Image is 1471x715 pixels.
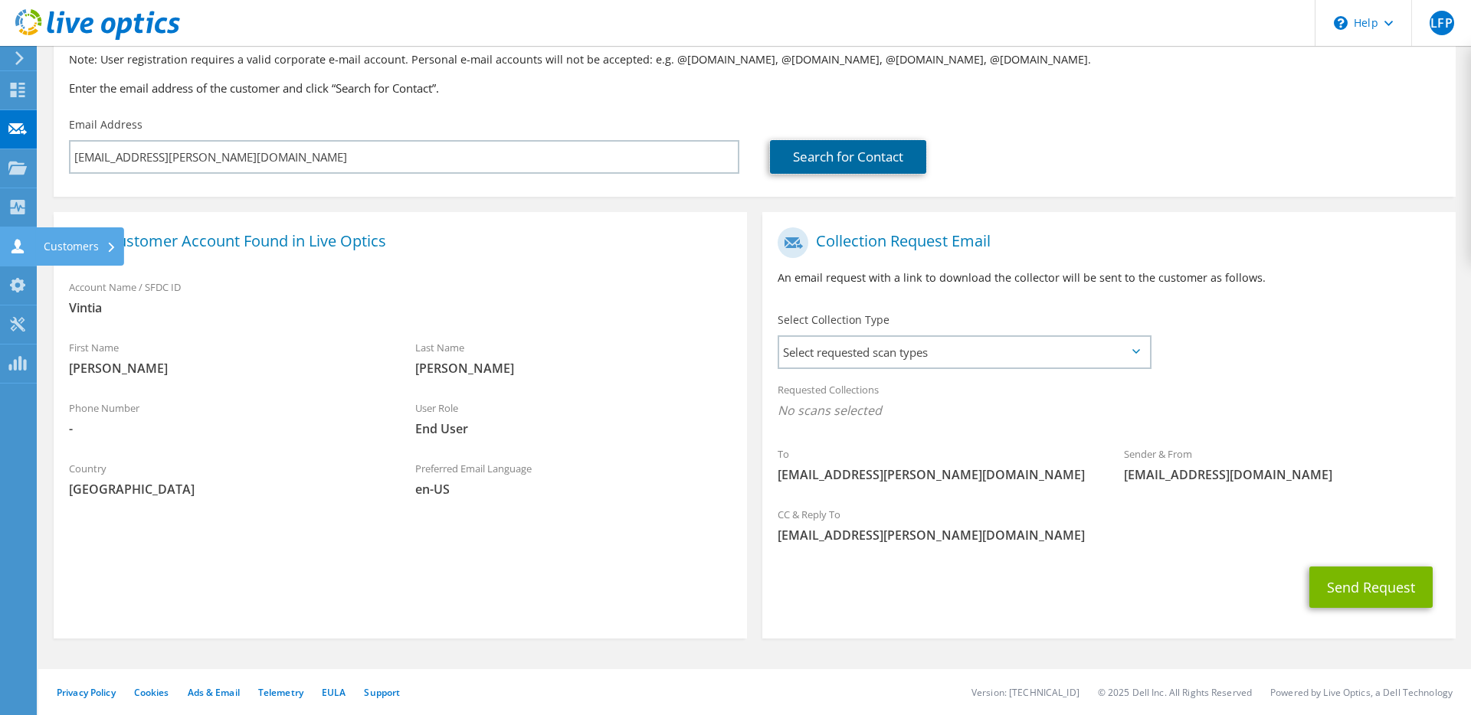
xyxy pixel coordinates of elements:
button: Send Request [1309,566,1433,608]
span: LFP [1430,11,1454,35]
div: CC & Reply To [762,498,1456,551]
span: [PERSON_NAME] [415,360,731,377]
div: Preferred Email Language [400,452,746,505]
h3: Enter the email address of the customer and click “Search for Contact”. [69,80,1440,96]
span: Select requested scan types [779,337,1149,367]
label: Select Collection Type [778,312,889,328]
a: Privacy Policy [57,686,116,699]
li: Powered by Live Optics, a Dell Technology [1270,686,1453,699]
a: Telemetry [258,686,303,699]
span: Vintia [69,299,732,316]
span: en-US [415,481,731,498]
li: Version: [TECHNICAL_ID] [971,686,1079,699]
li: © 2025 Dell Inc. All Rights Reserved [1098,686,1252,699]
span: [EMAIL_ADDRESS][DOMAIN_NAME] [1124,466,1440,483]
div: Country [54,452,400,505]
h1: Collection Request Email [778,227,1433,258]
div: Account Name / SFDC ID [54,271,747,324]
a: Ads & Email [188,686,240,699]
h1: Customer Account Found in Live Optics [69,227,724,258]
div: Sender & From [1109,438,1455,491]
span: [GEOGRAPHIC_DATA] [69,481,385,498]
label: Email Address [69,117,143,132]
div: Last Name [400,331,746,384]
div: Requested Collections [762,374,1456,430]
a: EULA [322,686,346,699]
span: End User [415,420,731,437]
span: [EMAIL_ADDRESS][PERSON_NAME][DOMAIN_NAME] [778,527,1440,544]
span: - [69,420,385,437]
a: Cookies [134,686,169,699]
a: Search for Contact [770,140,926,174]
span: [EMAIL_ADDRESS][PERSON_NAME][DOMAIN_NAME] [778,466,1093,483]
div: First Name [54,331,400,384]
div: Customers [36,227,124,266]
span: [PERSON_NAME] [69,360,385,377]
span: No scans selected [778,402,1440,419]
svg: \n [1334,16,1348,30]
p: Note: User registration requires a valid corporate e-mail account. Personal e-mail accounts will ... [69,51,1440,68]
div: To [762,438,1109,491]
a: Support [364,686,400,699]
div: User Role [400,392,746,445]
div: Phone Number [54,392,400,445]
p: An email request with a link to download the collector will be sent to the customer as follows. [778,269,1440,286]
